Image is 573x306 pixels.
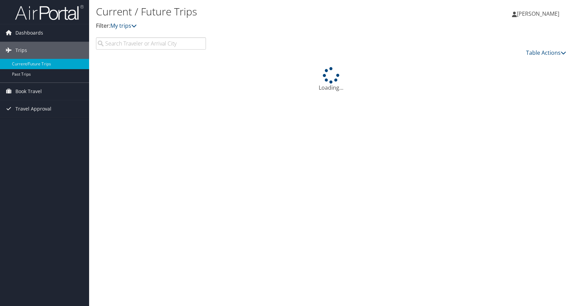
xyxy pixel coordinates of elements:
span: [PERSON_NAME] [517,10,559,17]
p: Filter: [96,22,410,30]
span: Travel Approval [15,100,51,117]
div: Loading... [96,67,566,92]
h1: Current / Future Trips [96,4,410,19]
img: airportal-logo.png [15,4,84,21]
a: [PERSON_NAME] [512,3,566,24]
span: Book Travel [15,83,42,100]
a: My trips [110,22,137,29]
input: Search Traveler or Arrival City [96,37,206,50]
span: Trips [15,42,27,59]
span: Dashboards [15,24,43,41]
a: Table Actions [526,49,566,56]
